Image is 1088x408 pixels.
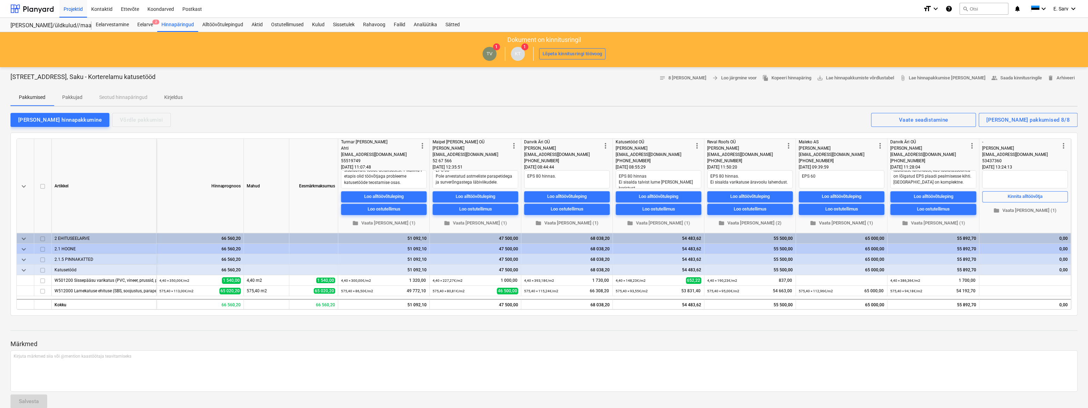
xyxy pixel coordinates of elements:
div: Klaus Treimann [511,47,525,61]
button: Loo ostutellimus [890,204,976,215]
div: [PHONE_NUMBER] [524,158,601,164]
div: 4,40 m2 [244,275,289,286]
div: 54 483,62 [613,299,704,309]
div: 0,00 [982,265,1068,275]
div: 66 560,20 [159,244,241,254]
button: Vaata [PERSON_NAME] (1) [616,218,701,229]
div: 66 560,20 [159,233,241,244]
div: 51 092,10 [341,244,427,254]
button: Loo ostutellimus [524,204,610,215]
span: Vaata [PERSON_NAME] (1) [618,219,698,227]
div: [DATE] 11:07:48 [341,164,427,170]
div: [PERSON_NAME] [433,145,510,151]
a: Eelarvestamine [92,18,133,32]
div: [DATE] 11:50:20 [707,164,793,170]
span: Vaata [PERSON_NAME] (1) [893,219,973,227]
div: 66 560,20 [159,265,241,275]
button: Vaate seadistamine [871,113,976,127]
a: Ostutellimused [267,18,308,32]
small: 4,40 × 300,00€ / m2 [341,279,371,282]
span: more_vert [510,142,518,150]
span: 46 500,00 [497,288,518,294]
div: [PERSON_NAME] [707,145,784,151]
button: Saada kinnitusringile [988,73,1045,84]
div: Eelarve [133,18,157,32]
div: 55 500,00 [704,299,796,309]
span: 652,22 [686,277,701,284]
div: 47 500,00 [433,265,518,275]
span: Saada kinnitusringile [991,74,1042,82]
div: Sissetulek [329,18,359,32]
div: 51 092,10 [341,233,427,244]
button: [PERSON_NAME] pakkumised 8/8 [979,113,1078,127]
span: Vaata [PERSON_NAME] (2) [710,219,790,227]
div: 66 560,20 [159,254,241,265]
div: [PERSON_NAME] pakkumised 8/8 [986,115,1070,124]
span: save_alt [817,75,823,81]
textarea: EPS 60 [799,170,884,188]
div: 51 092,10 [338,299,430,309]
div: 55 500,00 [707,265,793,275]
small: 4,40 × 393,18€ / m2 [524,279,554,282]
button: Vaata [PERSON_NAME] (1) [799,218,884,229]
button: Loo alltöövõtuleping [524,191,610,202]
span: more_vert [968,142,976,150]
div: 55 892,70 [890,233,976,244]
span: KT [515,51,521,56]
div: 47 500,00 [433,244,518,254]
span: more_vert [876,142,884,150]
div: [DATE] 11:28:04 [890,164,976,170]
div: Tanel Villmäe [483,47,496,61]
small: 575,40 × 86,50€ / m2 [341,289,373,293]
div: [DATE] 08:44:44 [524,164,610,170]
div: Alltöövõtulepingud [198,18,247,32]
small: 575,40 × 94,18€ / m2 [890,289,922,293]
button: Loo ostutellimus [433,204,518,215]
span: search [963,6,968,12]
a: Sätted [441,18,464,32]
div: 2 EHITUSEELARVE [55,233,153,243]
span: 66 308,20 [589,288,610,294]
div: Aktid [247,18,267,32]
p: Dokument on kinnitusringil [507,36,581,44]
div: Lõpeta kinnitusringi töövoog [543,50,602,58]
div: 55519749 [341,158,418,164]
div: 53437360 [982,158,1059,164]
span: folder [627,220,633,226]
div: 65 000,00 [799,265,884,275]
div: Loo alltöövõtuleping [639,193,678,201]
div: [PERSON_NAME] hinnapakkumine [18,115,102,124]
a: Failid [390,18,409,32]
i: keyboard_arrow_down [1039,5,1048,13]
a: Eelarve2 [133,18,157,32]
span: delete [1047,75,1054,81]
div: Analüütika [409,18,441,32]
button: Vaata [PERSON_NAME] (1) [433,218,518,229]
div: W501200 Sissepääsu varikatus (PVC, vineer, prussid, plekid ja nende paigaldus // roov, tsementkiu... [55,275,153,285]
small: 575,40 × 113,00€ / m2 [159,289,194,293]
div: [PHONE_NUMBER] [799,158,876,164]
span: 65 000,00 [864,288,884,294]
div: Loo alltöövõtuleping [547,193,587,201]
small: 575,40 × 115,24€ / m2 [524,289,558,293]
small: 4,40 × 386,36€ / m2 [890,279,920,282]
div: 54 483,62 [616,254,701,265]
span: arrow_forward [712,75,718,81]
button: Vaata [PERSON_NAME] (1) [982,205,1068,216]
textarea: EPS 60 Puudub ülevaade pakkumises sisaldavate tööde detailsusest. Pikaliiva I etapis olid töövõtj... [341,170,427,188]
span: [EMAIL_ADDRESS][DOMAIN_NAME] [341,152,407,157]
span: [EMAIL_ADDRESS][DOMAIN_NAME] [524,152,590,157]
div: Loo alltöövõtuleping [914,193,953,201]
button: Loo alltöövõtuleping [341,191,427,202]
span: attach_file [900,75,906,81]
span: 54 192,70 [956,288,976,294]
span: [EMAIL_ADDRESS][DOMAIN_NAME] [616,152,681,157]
span: 1 000,00 [500,278,518,284]
div: Reval Roofs OÜ [707,139,784,145]
a: Kulud [308,18,329,32]
div: 65 000,00 [799,254,884,265]
small: 575,40 × 112,96€ / m2 [799,289,833,293]
span: folder [718,220,725,226]
div: 51 092,10 [341,265,427,275]
button: Vaata [PERSON_NAME] (1) [890,218,976,229]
